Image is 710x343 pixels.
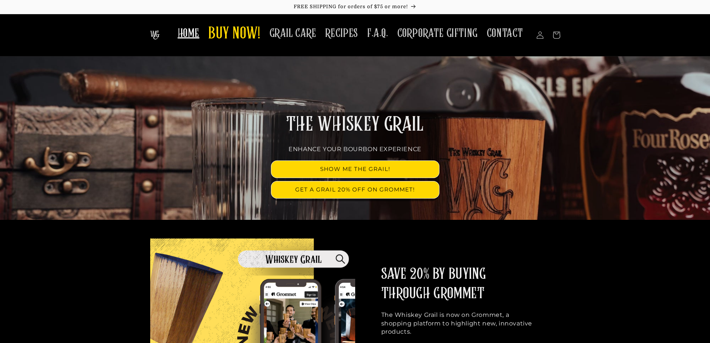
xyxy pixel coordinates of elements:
[150,31,160,40] img: The Whiskey Grail
[286,115,423,134] span: THE WHISKEY GRAIL
[393,22,482,45] a: CORPORATE GIFTING
[208,24,261,44] span: BUY NOW!
[178,26,199,41] span: HOME
[381,265,534,303] h2: SAVE 20% BY BUYING THROUGH GROMMET
[397,26,478,41] span: CORPORATE GIFTING
[265,22,321,45] a: GRAIL CARE
[7,4,703,10] p: FREE SHIPPING for orders of $75 or more!
[204,19,265,49] a: BUY NOW!
[271,161,439,178] a: SHOW ME THE GRAIL!
[363,22,393,45] a: F.A.Q.
[367,26,388,41] span: F.A.Q.
[269,26,316,41] span: GRAIL CARE
[325,26,358,41] span: RECIPES
[487,26,523,41] span: CONTACT
[482,22,528,45] a: CONTACT
[321,22,363,45] a: RECIPES
[271,181,439,198] a: GET A GRAIL 20% OFF ON GROMMET!
[288,146,422,153] span: ENHANCE YOUR BOURBON EXPERIENCE
[173,22,204,45] a: HOME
